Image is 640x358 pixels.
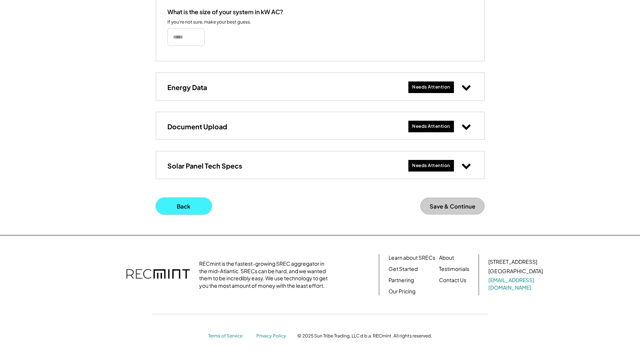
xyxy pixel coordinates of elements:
div: [GEOGRAPHIC_DATA] [488,268,543,275]
button: Save & Continue [420,198,485,215]
img: recmint-logotype%403x.png [126,262,190,288]
a: [EMAIL_ADDRESS][DOMAIN_NAME] [488,277,544,291]
div: Needs Attention [412,123,450,130]
div: What is the size of your system in kW AC? [167,8,283,16]
div: © 2025 Sun Tribe Trading, LLC d.b.a. RECmint. All rights reserved. [297,333,432,339]
div: Needs Attention [412,84,450,90]
div: Needs Attention [412,163,450,169]
a: Terms of Service [208,333,249,339]
h3: Solar Panel Tech Specs [167,161,242,170]
a: Privacy Policy [256,333,290,339]
a: Testimonials [439,265,469,273]
a: Get Started [389,265,418,273]
a: Learn about SRECs [389,254,435,262]
div: If you're not sure, make your best guess. [167,19,251,25]
a: About [439,254,454,262]
a: Partnering [389,277,414,284]
div: [STREET_ADDRESS] [488,258,537,266]
a: Our Pricing [389,288,415,295]
a: Contact Us [439,277,466,284]
h3: Document Upload [167,122,227,131]
button: Back [156,198,212,215]
div: RECmint is the fastest-growing SREC aggregator in the mid-Atlantic. SRECs can be hard, and we wan... [199,260,332,289]
h3: Energy Data [167,83,207,92]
